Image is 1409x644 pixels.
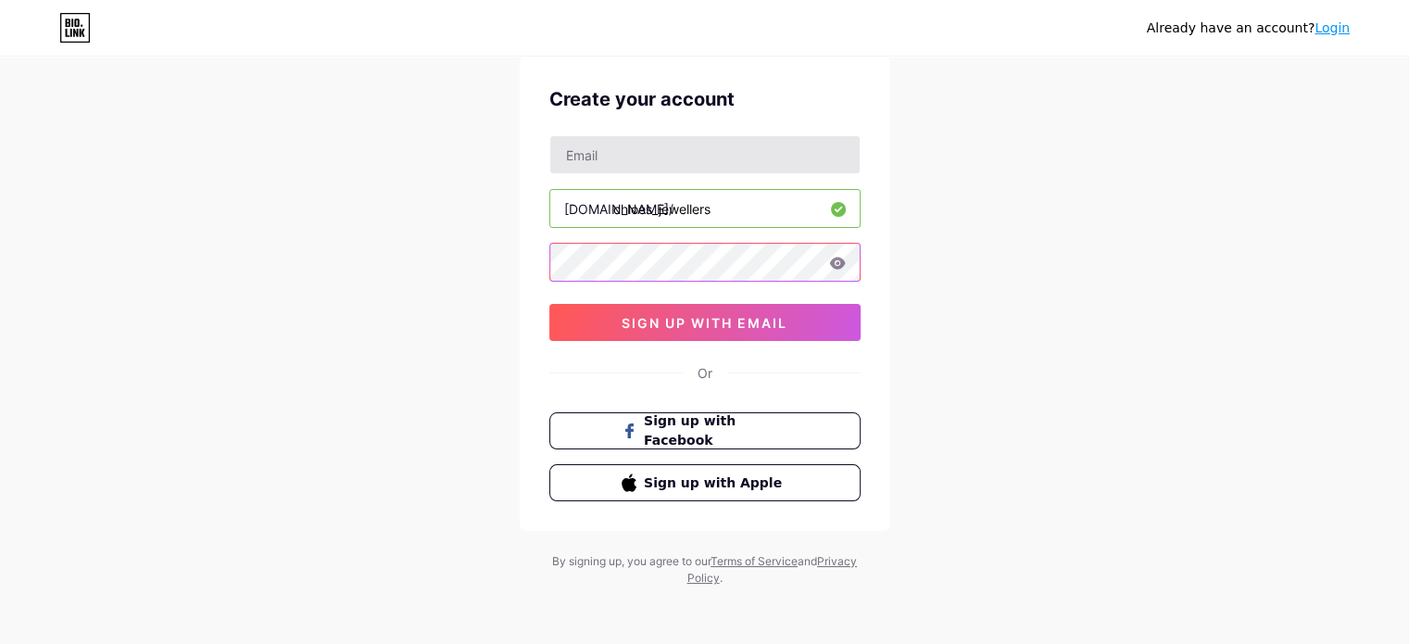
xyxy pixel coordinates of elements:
input: username [550,190,860,227]
div: Create your account [549,85,861,113]
span: Sign up with Facebook [644,411,787,450]
div: Or [698,363,712,383]
button: Sign up with Apple [549,464,861,501]
div: By signing up, you agree to our and . [547,553,862,587]
span: Sign up with Apple [644,474,787,493]
button: sign up with email [549,304,861,341]
div: [DOMAIN_NAME]/ [564,199,673,219]
input: Email [550,136,860,173]
div: Already have an account? [1147,19,1350,38]
button: Sign up with Facebook [549,412,861,449]
a: Login [1315,20,1350,35]
span: sign up with email [622,315,787,331]
a: Terms of Service [711,554,798,568]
